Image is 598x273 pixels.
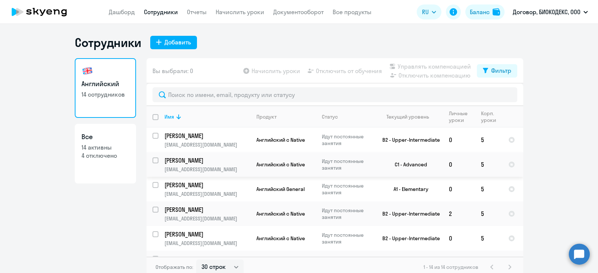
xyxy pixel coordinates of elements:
td: C1 - Advanced [373,152,443,177]
img: balance [493,8,500,16]
span: Английский General [256,186,305,192]
p: Идут постоянные занятия [322,182,373,196]
div: Корп. уроки [481,110,497,123]
a: Дашборд [109,8,135,16]
h1: Сотрудники [75,35,141,50]
div: Статус [322,113,373,120]
p: 4 отключено [81,151,129,160]
td: 2 [443,201,475,226]
td: 5 [475,201,502,226]
a: [PERSON_NAME] [164,132,250,140]
p: Идут постоянные занятия [322,232,373,245]
div: Корп. уроки [481,110,502,123]
p: [EMAIL_ADDRESS][DOMAIN_NAME] [164,191,250,197]
p: [EMAIL_ADDRESS][DOMAIN_NAME] [164,215,250,222]
a: Все продукты [333,8,372,16]
button: Добавить [150,36,197,49]
td: 0 [443,128,475,152]
td: B2 - Upper-Intermediate [373,226,443,251]
div: Добавить [164,38,191,47]
p: [EMAIL_ADDRESS][DOMAIN_NAME] [164,166,250,173]
p: [PERSON_NAME] [164,132,249,140]
a: Все14 активны4 отключено [75,124,136,183]
div: Баланс [470,7,490,16]
p: [PERSON_NAME] [164,156,249,164]
a: Документооборот [273,8,324,16]
h3: Все [81,132,129,142]
p: Идут постоянные занятия [322,133,373,147]
p: [EMAIL_ADDRESS][DOMAIN_NAME] [164,141,250,148]
div: Фильтр [491,66,511,75]
td: 5 [475,152,502,177]
td: A1 - Elementary [373,177,443,201]
span: Английский с Native [256,210,305,217]
p: Идут постоянные занятия [322,256,373,270]
p: [PERSON_NAME] [164,181,249,189]
p: [PERSON_NAME] [164,205,249,214]
button: Балансbalance [465,4,505,19]
td: 0 [443,226,475,251]
a: Сотрудники [144,8,178,16]
div: Продукт [256,113,277,120]
button: Договор, БИОКОДЕКС, ООО [509,3,592,21]
div: Статус [322,113,338,120]
p: 14 сотрудников [81,90,129,98]
a: [PERSON_NAME] [164,205,250,214]
td: 0 [443,152,475,177]
span: Английский с Native [256,161,305,168]
a: [PERSON_NAME] [164,230,250,238]
a: [PERSON_NAME] [164,156,250,164]
td: 5 [475,226,502,251]
a: Начислить уроки [216,8,264,16]
div: Личные уроки [449,110,475,123]
span: Вы выбрали: 0 [152,66,193,75]
img: english [81,65,93,77]
span: Английский с Native [256,235,305,242]
td: B2 - Upper-Intermediate [373,201,443,226]
button: RU [417,4,441,19]
a: [PERSON_NAME] [164,181,250,189]
p: [PERSON_NAME] [164,255,249,263]
td: 0 [443,177,475,201]
div: Личные уроки [449,110,470,123]
p: 14 активны [81,143,129,151]
span: 1 - 14 из 14 сотрудников [423,264,478,270]
a: Английский14 сотрудников [75,58,136,118]
span: RU [422,7,429,16]
td: 5 [475,177,502,201]
span: Английский с Native [256,136,305,143]
div: Продукт [256,113,315,120]
p: Идут постоянные занятия [322,207,373,220]
td: 5 [475,128,502,152]
div: Имя [164,113,250,120]
a: [PERSON_NAME] [164,255,250,263]
p: [EMAIL_ADDRESS][DOMAIN_NAME] [164,240,250,247]
div: Текущий уровень [379,113,443,120]
input: Поиск по имени, email, продукту или статусу [152,87,517,102]
td: B2 - Upper-Intermediate [373,128,443,152]
div: Имя [164,113,174,120]
h3: Английский [81,79,129,89]
button: Фильтр [477,64,517,78]
span: Отображать по: [155,264,193,270]
a: Отчеты [187,8,207,16]
div: Текущий уровень [386,113,429,120]
p: Договор, БИОКОДЕКС, ООО [513,7,580,16]
p: Идут постоянные занятия [322,158,373,171]
p: [PERSON_NAME] [164,230,249,238]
